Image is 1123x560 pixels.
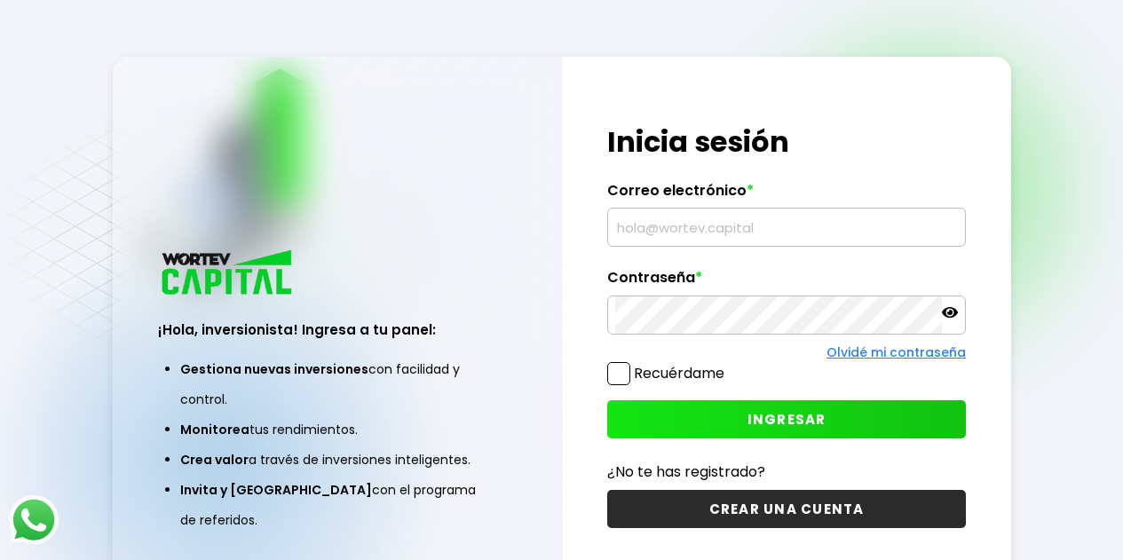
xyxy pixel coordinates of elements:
[180,421,249,438] span: Monitorea
[180,354,494,414] li: con facilidad y control.
[607,490,966,528] button: CREAR UNA CUENTA
[180,360,368,378] span: Gestiona nuevas inversiones
[180,451,249,469] span: Crea valor
[607,400,966,438] button: INGRESAR
[158,319,517,340] h3: ¡Hola, inversionista! Ingresa a tu panel:
[747,410,826,429] span: INGRESAR
[180,475,494,535] li: con el programa de referidos.
[607,461,966,528] a: ¿No te has registrado?CREAR UNA CUENTA
[607,121,966,163] h1: Inicia sesión
[180,445,494,475] li: a través de inversiones inteligentes.
[607,182,966,209] label: Correo electrónico
[607,461,966,483] p: ¿No te has registrado?
[607,269,966,296] label: Contraseña
[826,343,966,361] a: Olvidé mi contraseña
[9,495,59,545] img: logos_whatsapp-icon.242b2217.svg
[158,248,298,300] img: logo_wortev_capital
[615,209,958,246] input: hola@wortev.capital
[180,414,494,445] li: tus rendimientos.
[634,363,724,383] label: Recuérdame
[180,481,372,499] span: Invita y [GEOGRAPHIC_DATA]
